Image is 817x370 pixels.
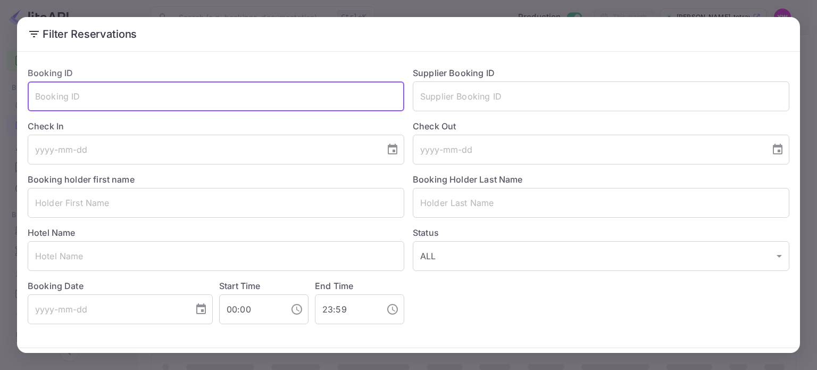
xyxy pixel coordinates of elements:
[413,81,789,111] input: Supplier Booking ID
[413,135,763,165] input: yyyy-mm-dd
[28,81,404,111] input: Booking ID
[28,68,73,78] label: Booking ID
[219,294,282,324] input: hh:mm
[28,279,213,292] label: Booking Date
[28,294,186,324] input: yyyy-mm-dd
[413,188,789,218] input: Holder Last Name
[28,135,378,165] input: yyyy-mm-dd
[767,139,788,160] button: Choose date
[28,174,135,185] label: Booking holder first name
[413,174,523,185] label: Booking Holder Last Name
[413,68,495,78] label: Supplier Booking ID
[28,227,76,238] label: Hotel Name
[315,294,378,324] input: hh:mm
[286,299,307,320] button: Choose time, selected time is 12:00 AM
[382,299,403,320] button: Choose time, selected time is 11:59 PM
[190,299,212,320] button: Choose date
[28,241,404,271] input: Hotel Name
[28,120,404,133] label: Check In
[413,241,789,271] div: ALL
[413,226,789,239] label: Status
[17,17,800,51] h2: Filter Reservations
[28,188,404,218] input: Holder First Name
[315,281,353,291] label: End Time
[219,281,261,291] label: Start Time
[382,139,403,160] button: Choose date
[413,120,789,133] label: Check Out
